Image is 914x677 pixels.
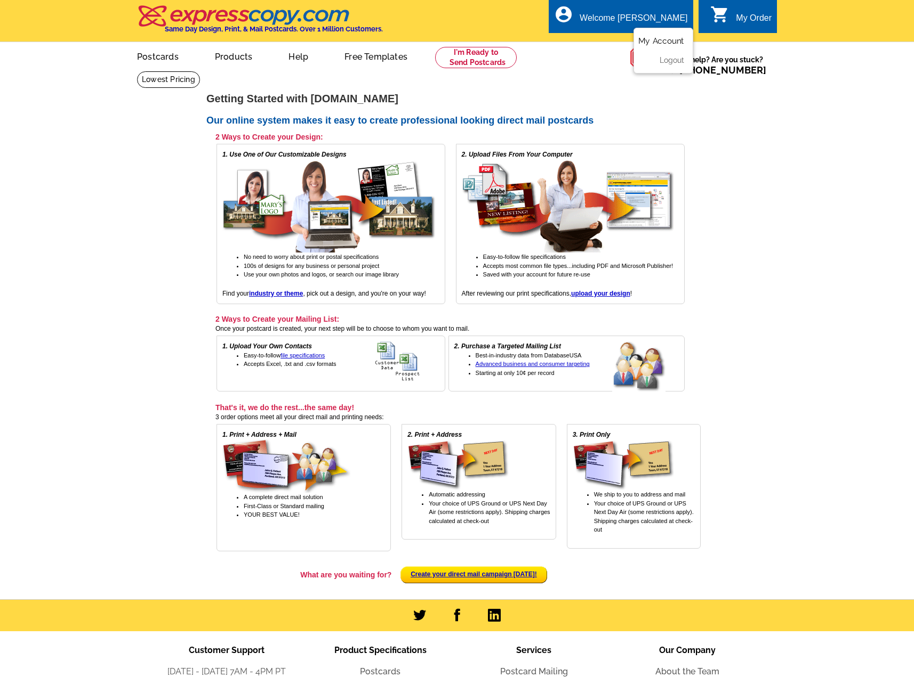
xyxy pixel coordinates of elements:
span: Saved with your account for future re-use [483,271,590,278]
a: Postcards [360,666,400,676]
span: Services [516,645,551,655]
span: our choice of UPS Ground or UPS Next Day Air (some restrictions apply). Shipping charges calculat... [429,500,550,524]
em: 2. Upload Files From Your Computer [462,151,573,158]
em: 2. Purchase a Targeted Mailing List [454,342,561,350]
img: upload your own address list for free [375,341,439,381]
h2: Our online system makes it easy to create professional looking direct mail postcards [206,115,708,127]
img: help [630,42,661,73]
span: Y [594,500,597,507]
span: After reviewing our print specifications, ! [462,290,632,297]
em: 1. Upload Your Own Contacts [222,342,312,350]
span: Our Company [659,645,716,655]
span: YOUR BEST VALUE! [244,511,300,518]
h3: 2 Ways to Create your Mailing List: [215,314,685,324]
em: 3. Print Only [573,431,611,438]
span: Accepts most common file types...including PDF and Microsoft Publisher! [483,263,673,269]
em: 2. Print + Address [407,431,462,438]
span: Starting at only 10¢ per record [476,370,555,376]
img: buy a targeted mailing list [612,341,679,393]
span: First-Class or Standard mailing [244,503,324,509]
img: printing only [573,439,674,490]
span: Once your postcard is created, your next step will be to choose to whom you want to mail. [215,325,469,332]
a: shopping_cart My Order [710,12,772,25]
span: Call [661,64,766,76]
i: shopping_cart [710,5,729,24]
img: free online postcard designs [222,159,436,252]
span: No need to worry about print or postal specifications [244,254,379,260]
a: Products [198,43,270,68]
h3: What are you waiting for? [217,570,391,580]
a: Create your direct mail campaign [DATE]! [411,570,537,578]
a: Free Templates [327,43,424,68]
span: Use your own photos and logos, or search our image library [244,271,399,278]
a: Logout [660,56,684,64]
a: Help [271,43,325,68]
span: Best-in-industry data from DatabaseUSA [476,352,582,358]
span: Automatic addressing [429,491,485,497]
h3: That's it, we do the rest...the same day! [215,403,701,412]
span: A complete direct mail solution [244,494,323,500]
span: We ship to you to address and mail [594,491,686,497]
a: Postcards [120,43,196,68]
h1: Getting Started with [DOMAIN_NAME] [206,93,708,104]
a: industry or theme [249,290,303,297]
span: Find your , pick out a design, and you're on your way! [222,290,426,297]
span: Product Specifications [334,645,427,655]
em: 1. Print + Address + Mail [222,431,296,438]
div: My Order [736,13,772,28]
em: 1. Use One of Our Customizable Designs [222,151,347,158]
span: 3 order options meet all your direct mail and printing needs: [215,413,384,421]
span: our choice of UPS Ground or UPS Next Day Air (some restrictions apply). Shipping charges calculat... [594,500,694,533]
span: 100s of designs for any business or personal project [244,263,379,269]
a: file specifications [280,352,325,358]
h4: Same Day Design, Print, & Mail Postcards. Over 1 Million Customers. [165,25,383,33]
a: My Account [638,36,684,46]
img: direct mail service [222,439,350,493]
a: [PHONE_NUMBER] [679,64,766,76]
img: upload your own design for free [462,159,675,252]
a: Postcard Mailing [500,666,568,676]
span: Y [429,500,432,507]
a: Same Day Design, Print, & Mail Postcards. Over 1 Million Customers. [137,13,383,33]
span: Customer Support [189,645,264,655]
a: About the Team [655,666,719,676]
span: Accepts Excel, .txt and .csv formats [244,361,336,367]
div: Welcome [PERSON_NAME] [580,13,687,28]
i: account_circle [554,5,573,24]
h3: 2 Ways to Create your Design: [215,132,685,142]
a: upload your design [571,290,630,297]
span: Easy-to-follow [244,352,325,358]
a: Advanced business and consumer targeting [476,361,590,367]
span: Easy-to-follow file specifications [483,254,566,260]
span: Need help? Are you stuck? [661,54,772,76]
img: print & address service [407,439,509,490]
